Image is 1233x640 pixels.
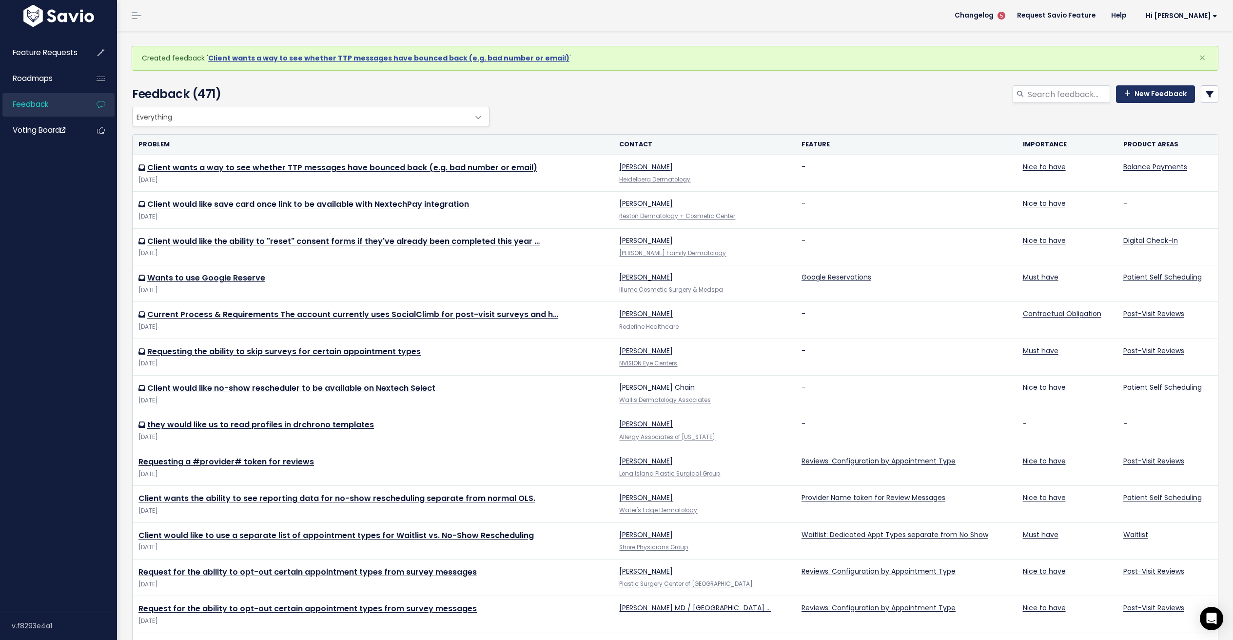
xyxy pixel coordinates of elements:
[619,323,679,331] a: Redefine Healthcare
[619,382,695,392] a: [PERSON_NAME] Chain
[208,53,569,63] a: Client wants a way to see whether TTP messages have bounced back (e.g. bad number or email)
[619,176,690,183] a: Heidelberg Dermatology
[1134,8,1225,23] a: Hi [PERSON_NAME]
[998,12,1005,20] span: 5
[2,93,81,116] a: Feedback
[619,162,673,172] a: [PERSON_NAME]
[619,566,673,576] a: [PERSON_NAME]
[138,530,534,541] a: Client would like to use a separate list of appointment types for Waitlist vs. No-Show Rescheduling
[147,309,558,320] a: Current Process & Requirements The account currently uses SocialClimb for post-visit surveys and h…
[138,212,607,222] div: [DATE]
[619,309,673,319] a: [PERSON_NAME]
[796,228,1017,265] td: -
[138,616,607,626] div: [DATE]
[1023,272,1058,282] a: Must have
[147,199,469,210] a: Client would like save card once link to be available with NextechPay integration
[613,135,795,155] th: Contact
[796,302,1017,339] td: -
[21,5,97,27] img: logo-white.9d6f32f41409.svg
[1017,412,1117,449] td: -
[1027,85,1110,103] input: Search feedback...
[132,107,489,126] span: Everything
[1123,309,1184,319] a: Post-Visit Reviews
[1023,493,1066,502] a: Nice to have
[1023,309,1101,319] a: Contractual Obligation
[1123,566,1184,576] a: Post-Visit Reviews
[1123,603,1184,613] a: Post-Visit Reviews
[2,41,81,64] a: Feature Requests
[802,530,988,540] a: Waitlist: Dedicated Appt Types separate from No Show
[13,73,53,83] span: Roadmaps
[1023,236,1066,245] a: Nice to have
[796,192,1017,228] td: -
[147,162,537,173] a: Client wants a way to see whether TTP messages have bounced back (e.g. bad number or email)
[955,12,994,19] span: Changelog
[133,107,470,126] span: Everything
[1189,46,1215,70] button: Close
[619,396,711,404] a: Wallis Dermatology Associates
[1017,135,1117,155] th: Importance
[138,493,535,504] a: Client wants the ability to see reporting data for no-show rescheduling separate from normal OLS.
[619,249,726,257] a: [PERSON_NAME] Family Dermatology
[802,566,956,576] a: Reviews: Configuration by Appointment Type
[1200,607,1223,630] div: Open Intercom Messenger
[796,135,1017,155] th: Feature
[138,603,477,614] a: Request for the ability to opt-out certain appointment types from survey messages
[1116,85,1195,103] a: New Feedback
[138,396,607,406] div: [DATE]
[138,248,607,259] div: [DATE]
[796,376,1017,412] td: -
[802,272,871,282] a: Google Reservations
[619,236,673,245] a: [PERSON_NAME]
[138,432,607,442] div: [DATE]
[133,135,613,155] th: Problem
[1117,412,1218,449] td: -
[796,339,1017,375] td: -
[1023,382,1066,392] a: Nice to have
[138,580,607,590] div: [DATE]
[147,419,374,430] a: they would like us to read profiles in drchrono templates
[1117,135,1218,155] th: Product Areas
[619,272,673,282] a: [PERSON_NAME]
[619,346,673,356] a: [PERSON_NAME]
[619,543,688,551] a: Shore Physicians Group
[1023,346,1058,356] a: Must have
[619,212,735,220] a: Reston Dermatology + Cosmetic Center
[147,236,540,247] a: Client would like the ability to "reset" consent forms if they've already been completed this year …
[1023,456,1066,466] a: Nice to have
[138,285,607,296] div: [DATE]
[619,493,673,502] a: [PERSON_NAME]
[1123,346,1184,356] a: Post-Visit Reviews
[1117,192,1218,228] td: -
[619,580,753,588] a: Plastic Surgery Center of [GEOGRAPHIC_DATA]
[1146,12,1217,20] span: Hi [PERSON_NAME]
[138,469,607,480] div: [DATE]
[619,506,697,514] a: Water's Edge Dermatology
[12,613,117,639] div: v.f8293e4a1
[619,603,771,613] a: [PERSON_NAME] MD / [GEOGRAPHIC_DATA] …
[1023,199,1066,208] a: Nice to have
[2,67,81,90] a: Roadmaps
[13,47,78,58] span: Feature Requests
[147,272,265,283] a: Wants to use Google Reserve
[619,199,673,208] a: [PERSON_NAME]
[1123,236,1178,245] a: Digital Check-In
[132,85,485,103] h4: Feedback (471)
[138,566,477,578] a: Request for the ability to opt-out certain appointment types from survey messages
[147,346,421,357] a: Requesting the ability to skip surveys for certain appointment types
[132,46,1218,71] div: Created feedback ' '
[1023,530,1058,540] a: Must have
[138,456,314,467] a: Requesting a #provider# token for reviews
[1123,162,1187,172] a: Balance Payments
[1123,530,1148,540] a: Waitlist
[619,286,723,294] a: Illume Cosmetic Surgery & Medspa
[138,175,607,185] div: [DATE]
[13,99,48,109] span: Feedback
[802,493,945,502] a: Provider Name token for Review Messages
[1123,382,1202,392] a: Patient Self Scheduling
[619,360,677,367] a: NVISION Eye Centers
[619,419,673,429] a: [PERSON_NAME]
[802,456,956,466] a: Reviews: Configuration by Appointment Type
[1123,456,1184,466] a: Post-Visit Reviews
[1123,272,1202,282] a: Patient Self Scheduling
